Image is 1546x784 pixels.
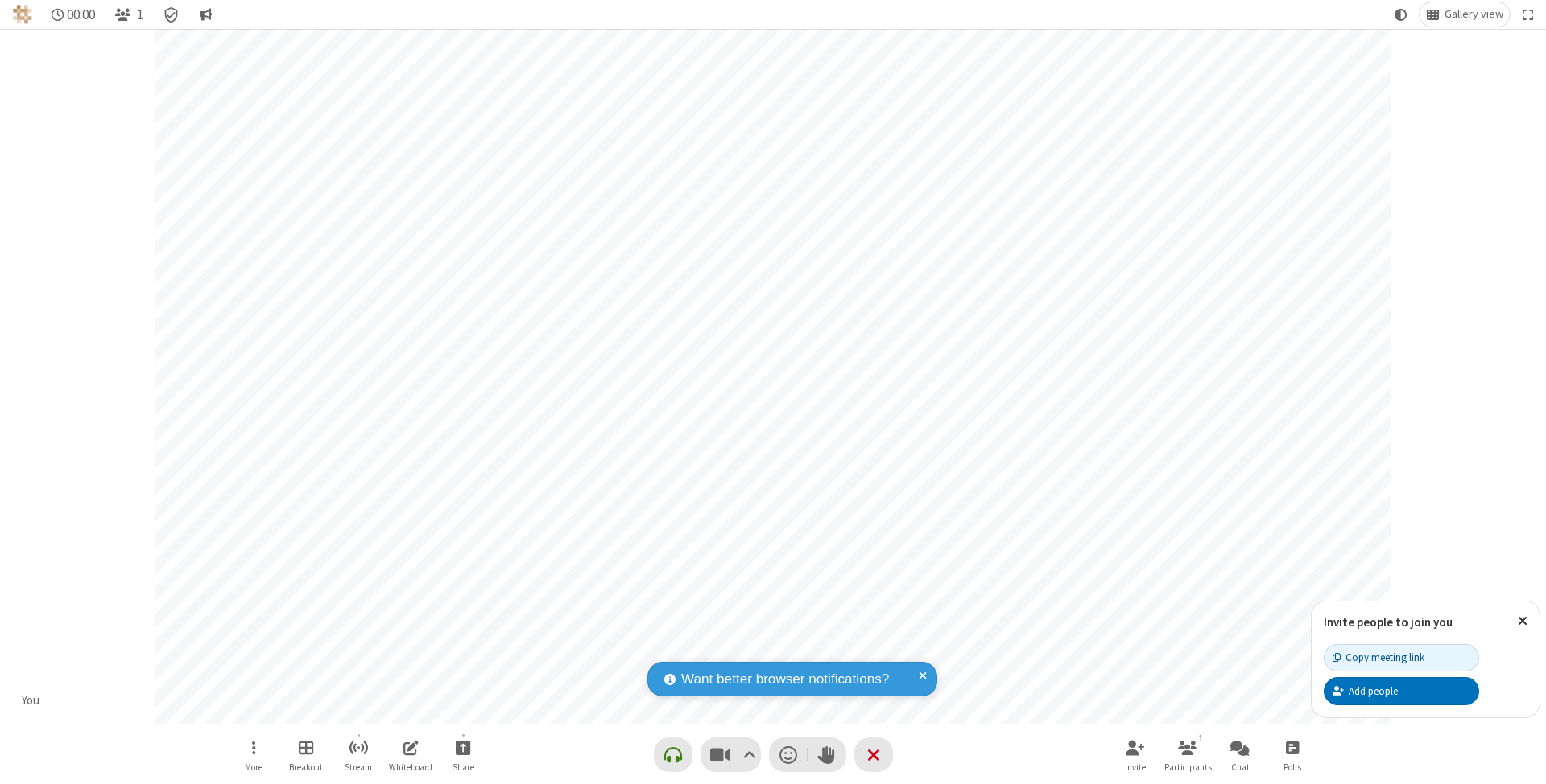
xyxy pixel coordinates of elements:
label: Invite people to join you [1324,614,1453,630]
img: QA Selenium DO NOT DELETE OR CHANGE [13,5,32,24]
button: Raise hand [808,737,846,772]
span: More [245,762,262,772]
button: End or leave meeting [854,737,893,772]
div: 1 [1194,731,1208,745]
span: Share [453,762,474,772]
button: Open participant list [1164,732,1212,778]
button: Invite participants (⌘+Shift+I) [1111,732,1159,778]
button: Open participant list [108,2,150,27]
span: Want better browser notifications? [681,669,889,690]
span: 00:00 [67,7,95,23]
span: Invite [1125,762,1146,772]
button: Open poll [1268,732,1317,778]
div: Copy meeting link [1333,650,1424,665]
button: Open menu [229,732,278,778]
button: Close popover [1506,601,1540,641]
span: Participants [1164,762,1212,772]
span: Whiteboard [389,762,432,772]
button: Open chat [1216,732,1264,778]
button: Video setting [738,737,760,772]
button: Copy meeting link [1324,644,1479,671]
button: Change layout [1420,2,1510,27]
div: Meeting details Encryption enabled [156,2,187,27]
button: Manage Breakout Rooms [282,732,330,778]
span: Stream [345,762,372,772]
button: Using system theme [1388,2,1414,27]
button: Add people [1324,677,1479,704]
span: Polls [1284,762,1301,772]
button: Start sharing [439,732,487,778]
button: Connect your audio [654,737,692,772]
button: Send a reaction [769,737,808,772]
button: Conversation [192,2,218,27]
div: Timer [45,2,102,27]
span: 1 [137,7,143,23]
button: Stop video (⌘+Shift+V) [701,737,761,772]
span: Gallery view [1445,8,1503,21]
span: Chat [1231,762,1250,772]
span: Breakout [289,762,323,772]
div: You [16,692,46,710]
button: Fullscreen [1516,2,1540,27]
button: Start streaming [334,732,382,778]
button: Open shared whiteboard [386,732,435,778]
